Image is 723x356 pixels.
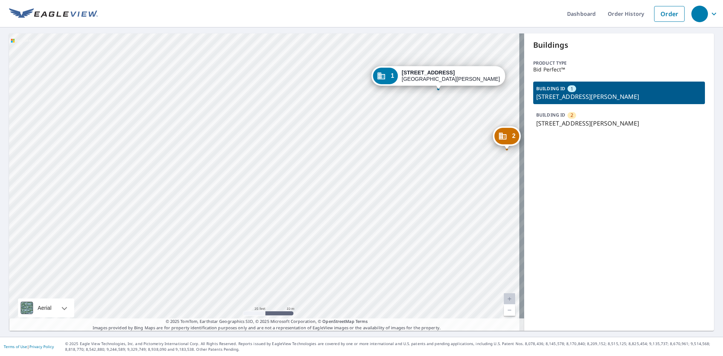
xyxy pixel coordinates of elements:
[9,8,98,20] img: EV Logo
[29,344,54,349] a: Privacy Policy
[4,344,27,349] a: Terms of Use
[536,112,565,118] p: BUILDING ID
[4,344,54,349] p: |
[533,67,705,73] p: Bid Perfect™
[493,126,521,150] div: Dropped pin, building 2, Commercial property, 7901 Blind Pass Rd St Pete Beach, FL 33706
[570,112,573,119] span: 2
[372,66,505,89] div: Dropped pin, building 1, Commercial property, 7979 Blind Pass Rd St Pete Beach, FL 33706
[654,6,685,22] a: Order
[402,70,500,82] div: [GEOGRAPHIC_DATA][PERSON_NAME]
[65,341,719,352] p: © 2025 Eagle View Technologies, Inc. and Pictometry International Corp. All Rights Reserved. Repo...
[166,318,368,325] span: © 2025 TomTom, Earthstar Geographics SIO, © 2025 Microsoft Corporation, ©
[533,60,705,67] p: Product type
[512,133,516,139] span: 2
[402,70,455,76] strong: [STREET_ADDRESS]
[9,318,524,331] p: Images provided by Bing Maps are for property identification purposes only and are not a represen...
[391,73,394,79] span: 1
[18,298,74,317] div: Aerial
[322,318,354,324] a: OpenStreetMap
[504,293,515,304] a: Current Level 20, Zoom In Disabled
[536,85,565,92] p: BUILDING ID
[536,92,702,101] p: [STREET_ADDRESS][PERSON_NAME]
[533,39,705,51] p: Buildings
[35,298,54,317] div: Aerial
[355,318,368,324] a: Terms
[504,304,515,316] a: Current Level 20, Zoom Out
[570,85,573,92] span: 1
[536,119,702,128] p: [STREET_ADDRESS][PERSON_NAME]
